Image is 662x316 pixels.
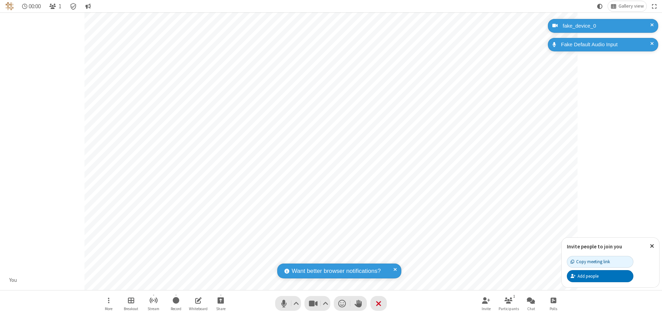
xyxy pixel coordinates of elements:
[292,267,381,276] span: Want better browser notifications?
[143,294,164,313] button: Start streaming
[124,307,138,311] span: Breakout
[304,296,330,311] button: Stop video (⌘+Shift+V)
[550,307,557,311] span: Polls
[189,307,208,311] span: Whiteboard
[105,307,112,311] span: More
[559,41,653,49] div: Fake Default Audio Input
[171,307,181,311] span: Record
[370,296,387,311] button: End or leave meeting
[210,294,231,313] button: Start sharing
[476,294,496,313] button: Invite participants (⌘+Shift+I)
[511,293,517,299] div: 1
[165,294,186,313] button: Start recording
[567,243,622,250] label: Invite people to join you
[608,1,646,11] button: Change layout
[121,294,141,313] button: Manage Breakout Rooms
[46,1,64,11] button: Open participant list
[188,294,209,313] button: Open shared whiteboard
[216,307,225,311] span: Share
[521,294,541,313] button: Open chat
[619,3,644,9] span: Gallery view
[67,1,80,11] div: Meeting details Encryption enabled
[334,296,350,311] button: Send a reaction
[275,296,301,311] button: Mute (⌘+Shift+A)
[571,258,610,265] div: Copy meeting link
[7,276,20,284] div: You
[567,256,633,268] button: Copy meeting link
[29,3,41,10] span: 00:00
[543,294,564,313] button: Open poll
[321,296,330,311] button: Video setting
[498,294,519,313] button: Open participant list
[98,294,119,313] button: Open menu
[82,1,93,11] button: Conversation
[645,238,659,255] button: Close popover
[567,270,633,282] button: Add people
[649,1,660,11] button: Fullscreen
[350,296,367,311] button: Raise hand
[148,307,159,311] span: Stream
[59,3,61,10] span: 1
[560,22,653,30] div: fake_device_0
[527,307,535,311] span: Chat
[594,1,605,11] button: Using system theme
[6,2,14,10] img: QA Selenium DO NOT DELETE OR CHANGE
[19,1,44,11] div: Timer
[292,296,301,311] button: Audio settings
[482,307,491,311] span: Invite
[499,307,519,311] span: Participants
